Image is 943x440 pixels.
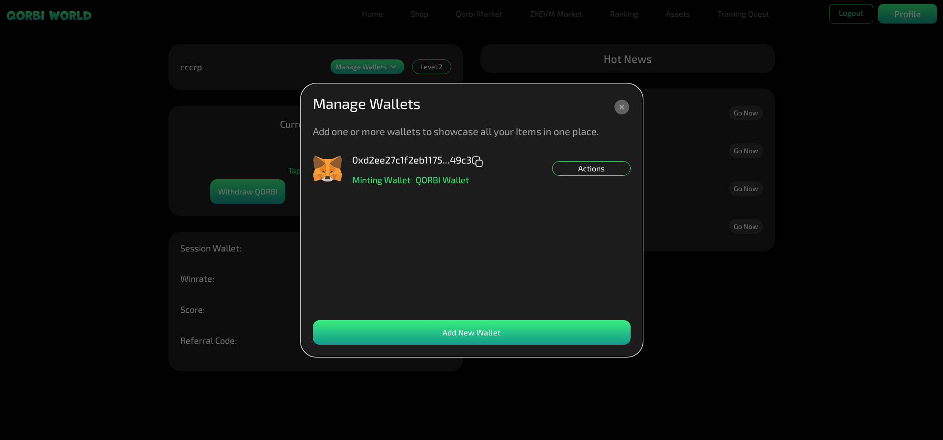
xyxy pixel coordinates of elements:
[313,126,599,136] p: Add one or more wallets to showcase all your Items in one place.
[352,152,483,167] p: 0xd2ee27c1f2eb1175...49c3
[352,175,411,184] p: Minting Wallet
[416,175,469,184] p: QORBI Wallet
[552,161,631,176] div: Actions
[313,96,420,110] p: Manage Wallets
[313,320,631,345] div: Add New Wallet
